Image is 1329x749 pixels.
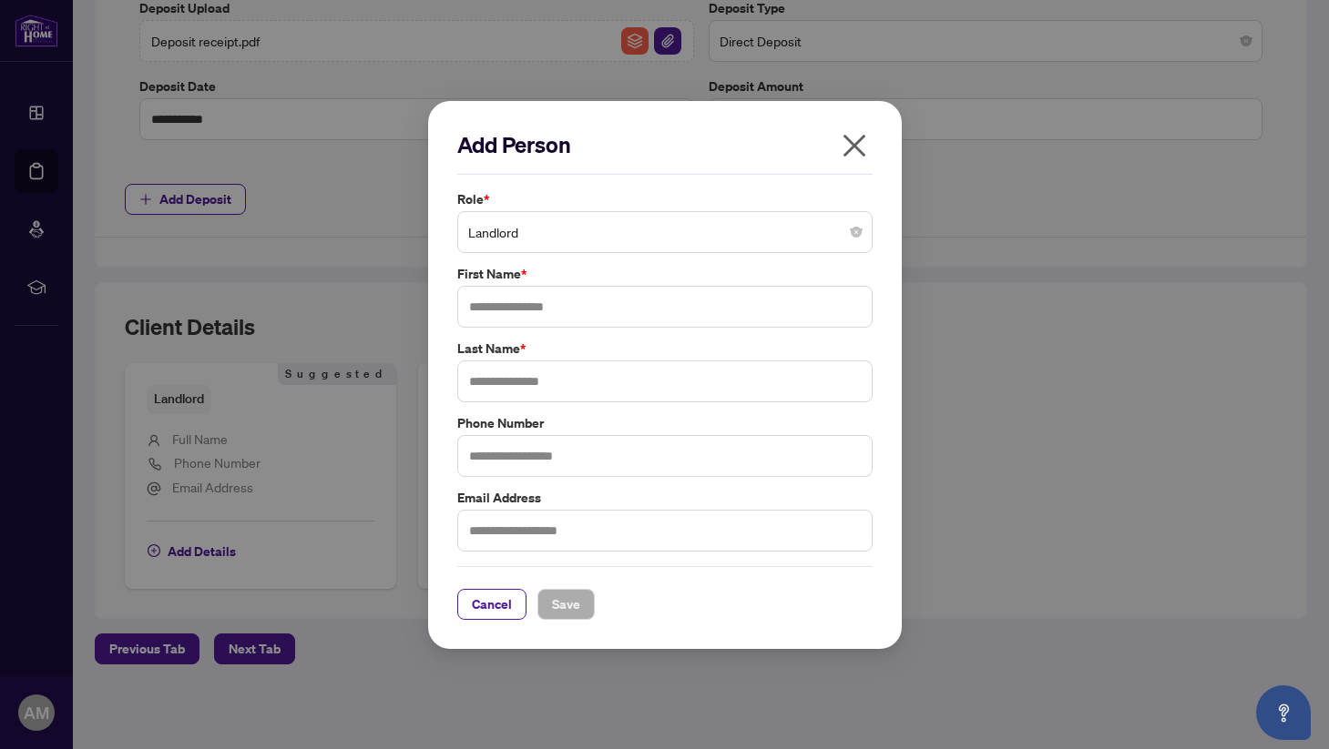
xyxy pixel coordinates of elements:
[840,131,869,160] span: close
[457,189,873,209] label: Role
[457,264,873,284] label: First Name
[457,588,526,619] button: Cancel
[457,339,873,359] label: Last Name
[851,227,862,238] span: close-circle
[457,412,873,432] label: Phone Number
[472,589,512,618] span: Cancel
[537,588,595,619] button: Save
[468,215,862,249] span: Landlord
[457,487,873,507] label: Email Address
[1256,685,1311,740] button: Open asap
[457,130,873,159] h2: Add Person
